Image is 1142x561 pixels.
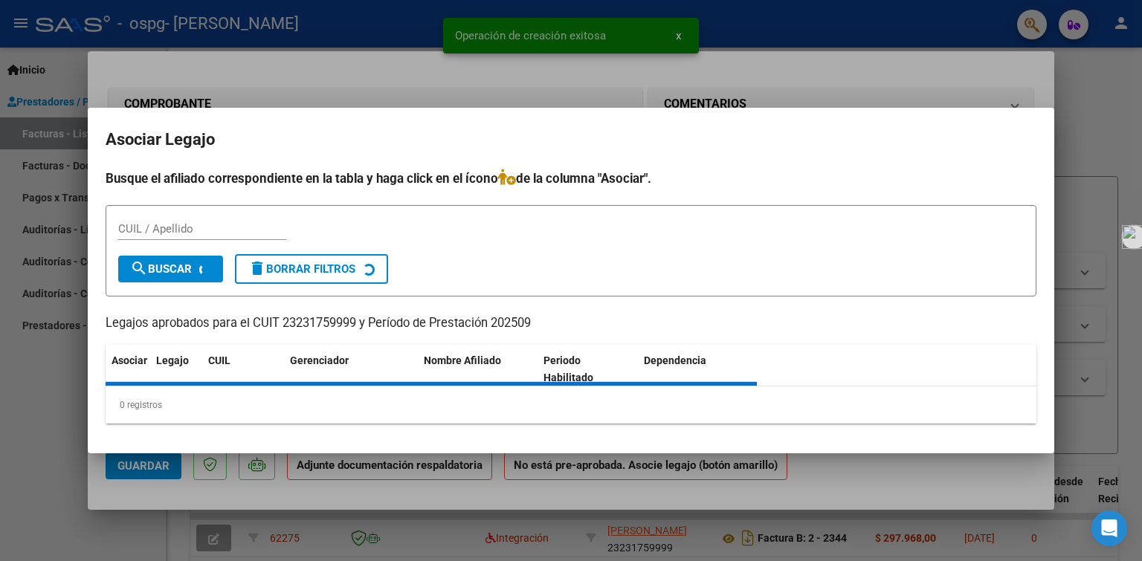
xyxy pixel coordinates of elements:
[1091,510,1127,546] div: Open Intercom Messenger
[235,254,388,284] button: Borrar Filtros
[130,259,148,277] mat-icon: search
[150,345,202,394] datatable-header-cell: Legajo
[284,345,418,394] datatable-header-cell: Gerenciador
[106,169,1036,188] h4: Busque el afiliado correspondiente en la tabla y haga click en el ícono de la columna "Asociar".
[208,354,230,366] span: CUIL
[290,354,349,366] span: Gerenciador
[248,262,355,276] span: Borrar Filtros
[130,262,192,276] span: Buscar
[248,259,266,277] mat-icon: delete
[118,256,223,282] button: Buscar
[638,345,758,394] datatable-header-cell: Dependencia
[424,354,501,366] span: Nombre Afiliado
[106,345,150,394] datatable-header-cell: Asociar
[106,314,1036,333] p: Legajos aprobados para el CUIT 23231759999 y Período de Prestación 202509
[538,345,638,394] datatable-header-cell: Periodo Habilitado
[156,354,189,366] span: Legajo
[644,354,706,366] span: Dependencia
[543,354,593,383] span: Periodo Habilitado
[106,386,1036,424] div: 0 registros
[418,345,538,394] datatable-header-cell: Nombre Afiliado
[202,345,284,394] datatable-header-cell: CUIL
[106,126,1036,154] h2: Asociar Legajo
[112,354,147,366] span: Asociar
